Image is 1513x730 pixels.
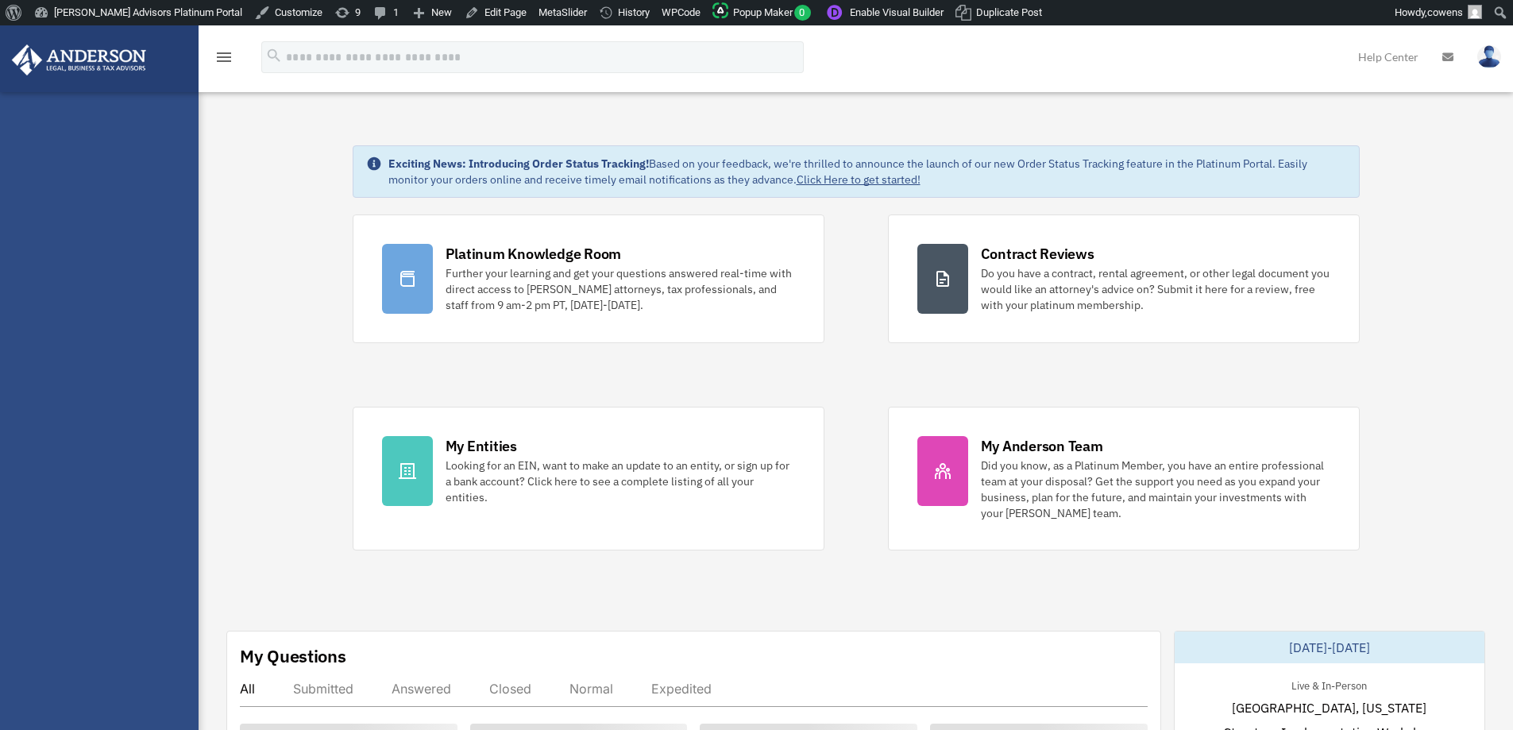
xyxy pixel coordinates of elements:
[1175,632,1484,663] div: [DATE]-[DATE]
[388,156,649,171] strong: Exciting News: Introducing Order Status Tracking!
[888,407,1360,550] a: My Anderson Team Did you know, as a Platinum Member, you have an entire professional team at your...
[446,265,795,313] div: Further your learning and get your questions answered real-time with direct access to [PERSON_NAM...
[446,436,517,456] div: My Entities
[981,265,1330,313] div: Do you have a contract, rental agreement, or other legal document you would like an attorney's ad...
[981,436,1103,456] div: My Anderson Team
[797,172,921,187] a: Click Here to get started!
[240,644,346,668] div: My Questions
[981,244,1094,264] div: Contract Reviews
[214,53,234,67] a: menu
[446,244,622,264] div: Platinum Knowledge Room
[651,681,712,697] div: Expedited
[489,681,531,697] div: Closed
[353,407,824,550] a: My Entities Looking for an EIN, want to make an update to an entity, or sign up for a bank accoun...
[293,681,353,697] div: Submitted
[888,214,1360,343] a: Contract Reviews Do you have a contract, rental agreement, or other legal document you would like...
[1346,25,1430,88] a: Help Center
[1279,676,1380,693] div: Live & In-Person
[1232,698,1426,717] span: [GEOGRAPHIC_DATA], [US_STATE]
[388,156,1346,187] div: Based on your feedback, we're thrilled to announce the launch of our new Order Status Tracking fe...
[446,458,795,505] div: Looking for an EIN, want to make an update to an entity, or sign up for a bank account? Click her...
[214,48,234,67] i: menu
[392,681,451,697] div: Answered
[794,5,811,21] span: 0
[265,47,283,64] i: search
[1427,6,1463,18] span: cowens
[1477,45,1501,68] img: User Pic
[7,44,151,75] img: Anderson Advisors Platinum Portal
[569,681,613,697] div: Normal
[981,458,1330,521] div: Did you know, as a Platinum Member, you have an entire professional team at your disposal? Get th...
[240,681,255,697] div: All
[353,214,824,343] a: Platinum Knowledge Room Further your learning and get your questions answered real-time with dire...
